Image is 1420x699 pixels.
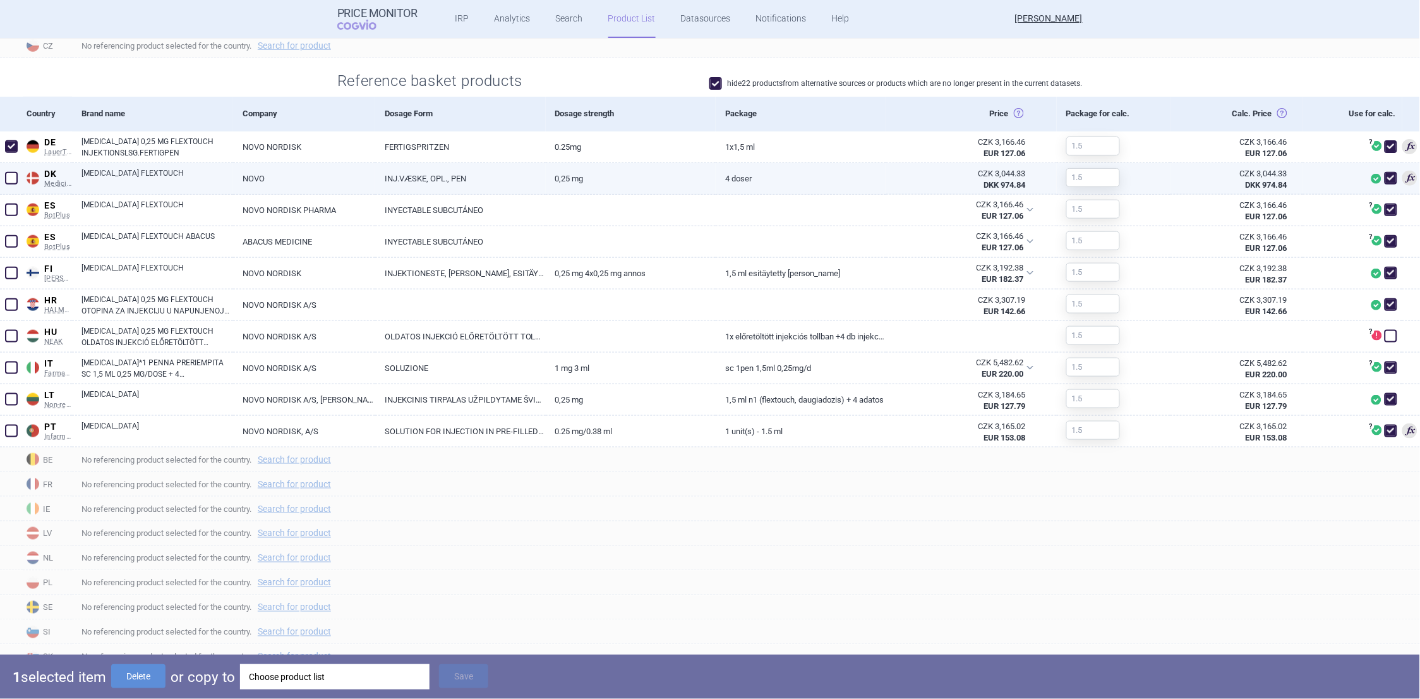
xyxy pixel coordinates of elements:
[258,578,331,587] a: Search for product
[258,554,331,562] a: Search for product
[81,624,1420,640] span: No referencing product selected for the country.
[716,384,886,415] a: 1,5 ml N1 (FlexTouch, daugiadozis) + 4 adatos
[13,664,106,690] p: selected item
[546,163,716,194] a: 0,25 mg
[1180,421,1287,432] div: CZK 3,165.02
[44,369,72,378] span: Farmadati
[23,475,72,492] span: FR
[44,211,72,220] span: BotPlus
[1170,195,1303,228] a: CZK 3,166.46EUR 127.06
[23,648,72,664] span: SK
[72,97,233,131] div: Brand name
[375,226,546,257] a: INYECTABLE SUBCUTÁNEO
[1180,358,1287,369] div: CZK 5,482.62
[27,601,39,614] img: Sweden
[375,384,546,415] a: INJEKCINIS TIRPALAS UŽPILDYTAME ŠVIRKŠTIKLYJE
[1057,97,1170,131] div: Package for calc.
[1170,131,1303,164] a: CZK 3,166.46EUR 127.06
[895,357,1024,380] abbr: SP-CAU-010 Itálie nehrazené LP
[233,384,375,415] a: NOVO NORDISK A/S, [PERSON_NAME]
[81,325,233,348] a: [MEDICAL_DATA] 0,25 MG FLEXTOUCH OLDATOS INJEKCIÓ ELŐRETÖLTÖTT INJEKCIÓS TOLLBAN
[886,195,1042,226] div: CZK 3,166.46EUR 127.06
[44,148,72,157] span: LauerTaxe CGM
[27,298,39,311] img: Croatia
[27,626,39,638] img: Slovenia
[27,425,39,437] img: Portugal
[44,137,72,149] span: DE
[23,324,72,346] a: HUHUNEAK
[44,295,72,307] span: HR
[439,664,488,688] button: Save
[81,452,1420,467] span: No referencing product selected for the country.
[716,321,886,352] a: 1x előretöltött injekciós tollban +4 db injekciós tű
[23,500,72,516] span: IE
[1170,289,1303,322] a: CZK 3,307.19EUR 142.66
[1066,326,1120,345] input: 1.5
[546,353,716,384] a: 1 MG 3 ML
[1303,97,1402,131] div: Use for calc.
[1066,200,1120,219] input: 1.5
[984,307,1026,316] strong: EUR 142.66
[23,198,72,220] a: ESESBotPlus
[716,163,886,194] a: 4 doser
[81,575,1420,590] span: No referencing product selected for the country.
[1402,139,1417,154] span: 3rd lowest price
[546,258,716,289] a: 0,25 mg 4x0,25 mg annos
[716,258,886,289] a: 1,5 ml esitäytetty [PERSON_NAME]
[1170,226,1303,259] a: CZK 3,166.46EUR 127.06
[23,549,72,566] span: NL
[895,262,1024,274] div: CZK 3,192.38
[984,149,1026,158] strong: EUR 127.06
[23,293,72,315] a: HRHRHALMED PCL SUMMARY
[44,327,72,338] span: HU
[982,243,1024,252] strong: EUR 127.06
[81,167,233,190] a: [MEDICAL_DATA] FLEXTOUCH
[111,664,165,688] button: Delete
[896,137,1026,159] abbr: SP-CAU-010 Německo
[896,295,1026,306] div: CZK 3,307.19
[44,337,72,346] span: NEAK
[1180,200,1287,211] div: CZK 3,166.46
[337,7,418,31] a: Price MonitorCOGVIO
[233,258,375,289] a: NOVO NORDISK
[258,652,331,661] a: Search for product
[27,172,39,185] img: Denmark
[23,135,72,157] a: DEDELauerTaxe CGM
[1402,171,1417,186] span: Lowest price
[896,137,1026,148] div: CZK 3,166.46
[23,419,72,441] a: PTPTInfarmed Infomed
[1066,263,1120,282] input: 1.5
[233,416,375,447] a: NOVO NORDISK, A/S
[895,199,1024,222] abbr: SP-CAU-010 Španělsko
[27,362,39,374] img: Italy
[81,550,1420,566] span: No referencing product selected for the country.
[1066,295,1120,313] input: 1.5
[44,390,72,401] span: LT
[27,140,39,153] img: Germany
[233,195,375,226] a: NOVO NORDISK PHARMA
[81,199,233,222] a: [MEDICAL_DATA] FLEXTOUCH
[23,356,72,378] a: ITITFarmadati
[546,97,716,131] div: Dosage strength
[81,136,233,159] a: [MEDICAL_DATA] 0,25 MG FLEXTOUCH INJEKTIONSLSG.FERTIGPEN
[546,384,716,415] a: 0,25 mg
[886,226,1042,258] div: CZK 3,166.46EUR 127.06
[44,243,72,252] span: BotPlus
[1066,421,1120,440] input: 1.5
[27,330,39,343] img: Hungary
[81,357,233,380] a: [MEDICAL_DATA]*1 PENNA PRERIEMPITA SC 1,5 ML 0,25 MG/DOSE + 4 [PERSON_NAME]
[233,226,375,257] a: ABACUS MEDICINE
[258,455,331,464] a: Search for product
[1246,433,1287,442] strong: EUR 153.08
[982,369,1024,379] strong: EUR 220.00
[1170,97,1303,131] div: Calc. Price
[44,432,72,441] span: Infarmed Infomed
[337,71,532,92] h2: Reference basket products
[984,401,1026,411] strong: EUR 127.79
[44,232,72,243] span: ES
[1180,137,1287,148] div: CZK 3,166.46
[233,131,375,162] a: NOVO NORDISK
[1246,212,1287,221] strong: EUR 127.06
[1066,168,1120,187] input: 1.5
[375,131,546,162] a: FERTIGSPRITZEN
